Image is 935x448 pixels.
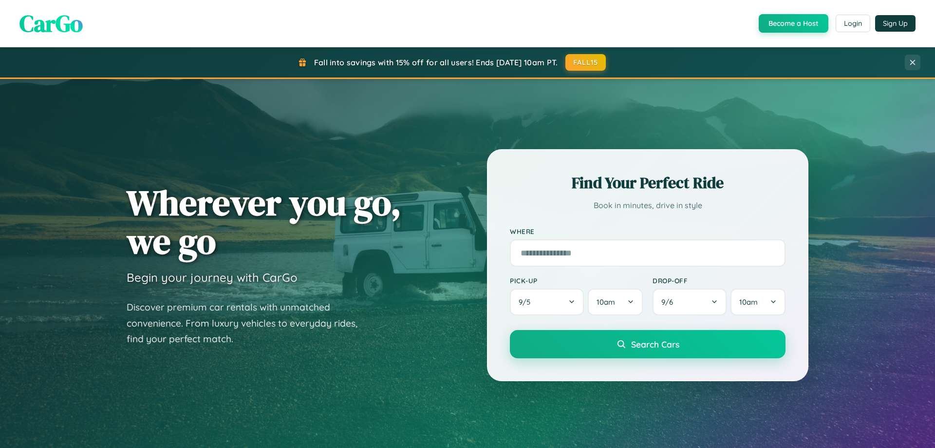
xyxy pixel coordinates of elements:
[661,297,678,307] span: 9 / 6
[127,299,370,347] p: Discover premium car rentals with unmatched convenience. From luxury vehicles to everyday rides, ...
[739,297,758,307] span: 10am
[597,297,615,307] span: 10am
[653,276,785,285] label: Drop-off
[631,339,679,350] span: Search Cars
[730,289,785,315] button: 10am
[19,7,83,39] span: CarGo
[510,227,785,235] label: Where
[510,198,785,213] p: Book in minutes, drive in style
[510,289,584,315] button: 9/5
[565,54,606,71] button: FALL15
[127,270,298,285] h3: Begin your journey with CarGo
[875,15,916,32] button: Sign Up
[314,58,558,67] span: Fall into savings with 15% off for all users! Ends [DATE] 10am PT.
[759,14,828,33] button: Become a Host
[510,330,785,358] button: Search Cars
[588,289,643,315] button: 10am
[519,297,535,307] span: 9 / 5
[510,172,785,194] h2: Find Your Perfect Ride
[127,183,401,260] h1: Wherever you go, we go
[836,15,870,32] button: Login
[653,289,727,315] button: 9/6
[510,276,643,285] label: Pick-up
